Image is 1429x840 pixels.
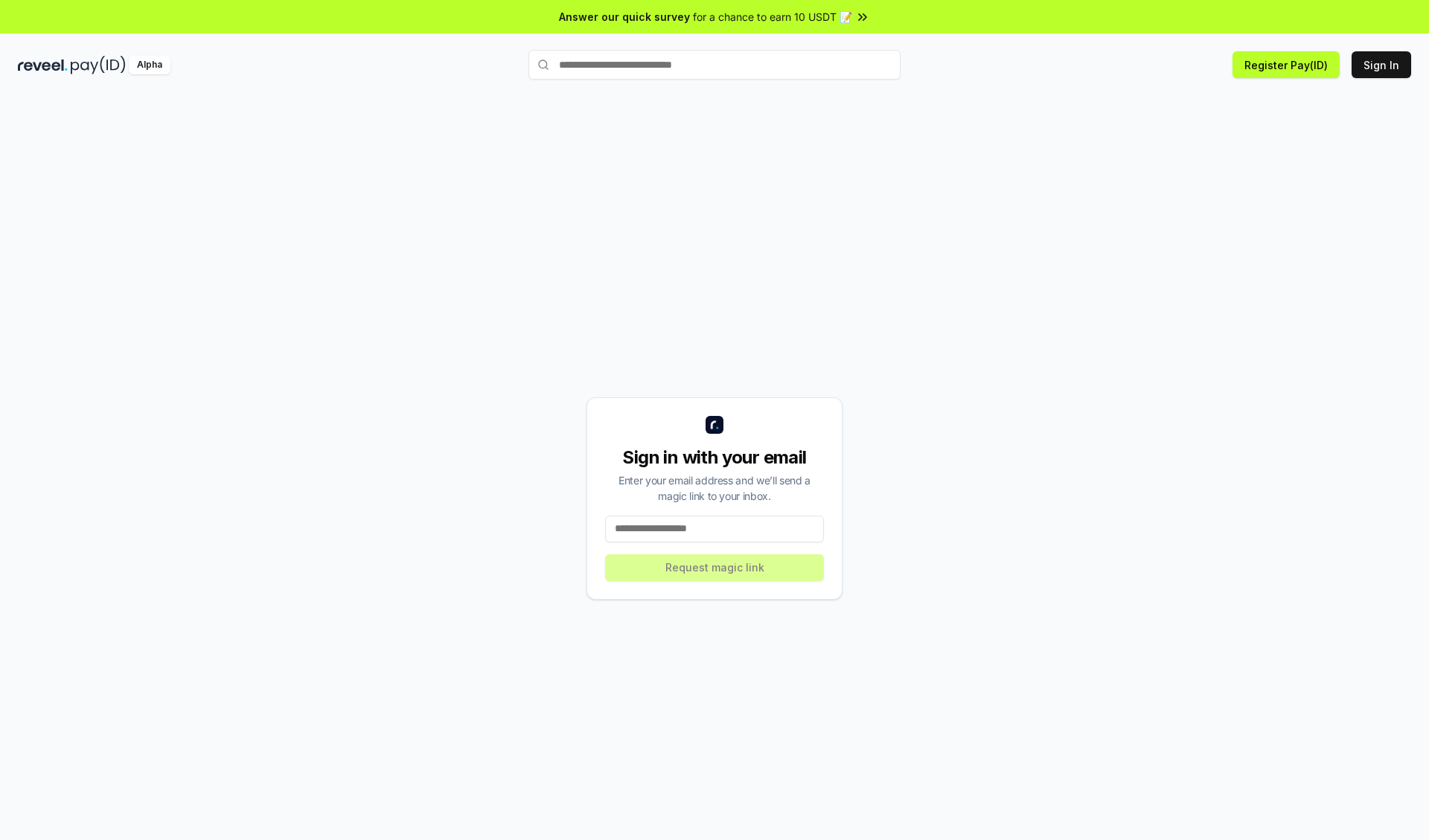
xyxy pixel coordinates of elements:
div: Sign in with your email [605,446,824,469]
img: pay_id [71,56,126,74]
img: reveel_dark [18,56,68,74]
button: Register Pay(ID) [1233,51,1340,78]
div: Enter your email address and we’ll send a magic link to your inbox. [605,472,824,504]
span: Answer our quick survey [559,9,690,25]
span: for a chance to earn 10 USDT 📝 [693,9,852,25]
img: logo_small [706,416,723,434]
div: Alpha [129,56,170,74]
button: Sign In [1352,51,1411,78]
